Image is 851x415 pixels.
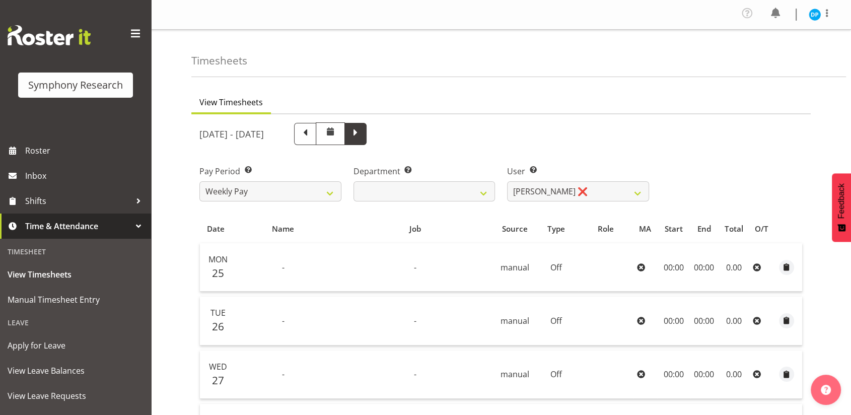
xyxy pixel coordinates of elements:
span: View Timesheets [8,267,144,282]
td: 00:00 [690,243,719,292]
span: - [414,315,416,326]
div: Role [584,223,627,235]
td: Off [534,297,578,345]
a: View Timesheets [3,262,149,287]
span: Time & Attendance [25,219,131,234]
span: - [282,262,285,273]
div: End [695,223,713,235]
span: Manual Timesheet Entry [8,292,144,307]
div: Name [237,223,328,235]
a: Manual Timesheet Entry [3,287,149,312]
td: Off [534,243,578,292]
div: Type [540,223,573,235]
span: Shifts [25,193,131,209]
div: Leave [3,312,149,333]
a: Apply for Leave [3,333,149,358]
label: User [507,165,649,177]
td: 00:00 [657,351,690,399]
h4: Timesheets [191,55,247,66]
span: Roster [25,143,146,158]
td: 00:00 [657,297,690,345]
span: View Leave Balances [8,363,144,378]
div: Job [340,223,490,235]
td: Off [534,351,578,399]
a: View Leave Requests [3,383,149,408]
span: - [282,369,285,380]
td: 0.00 [719,243,749,292]
label: Department [353,165,495,177]
span: View Timesheets [199,96,263,108]
span: - [414,262,416,273]
span: manual [501,369,529,380]
div: MA [639,223,652,235]
span: Tue [210,307,225,318]
span: - [282,315,285,326]
span: Inbox [25,168,146,183]
div: Symphony Research [28,78,123,93]
div: Start [663,223,684,235]
td: 0.00 [719,297,749,345]
div: Date [205,223,226,235]
span: 27 [211,373,224,387]
span: 25 [211,266,224,280]
label: Pay Period [199,165,341,177]
td: 00:00 [690,351,719,399]
span: manual [501,315,529,326]
img: divyadeep-parmar11611.jpg [809,9,821,21]
td: 00:00 [657,243,690,292]
span: Feedback [837,183,846,219]
img: help-xxl-2.png [821,385,831,395]
td: 0.00 [719,351,749,399]
h5: [DATE] - [DATE] [199,128,264,140]
div: Timesheet [3,241,149,262]
span: Wed [208,361,227,372]
span: - [414,369,416,380]
span: 26 [211,319,224,333]
img: Rosterit website logo [8,25,91,45]
span: View Leave Requests [8,388,144,403]
a: View Leave Balances [3,358,149,383]
td: 00:00 [690,297,719,345]
div: O/T [755,223,769,235]
span: manual [501,262,529,273]
span: Mon [208,254,227,265]
span: Apply for Leave [8,338,144,353]
div: Total [724,223,743,235]
div: Source [502,223,528,235]
button: Feedback - Show survey [832,173,851,242]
